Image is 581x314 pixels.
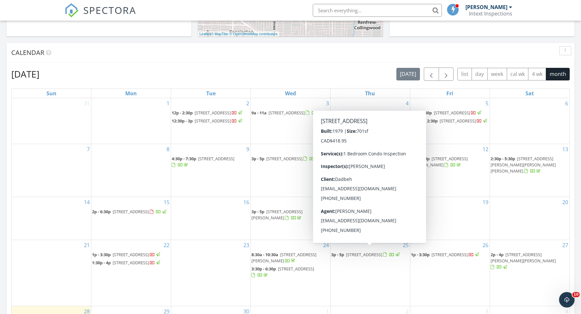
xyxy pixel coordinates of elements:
td: Go to September 8, 2025 [91,144,171,197]
a: Go to September 17, 2025 [322,197,330,207]
img: The Best Home Inspection Software - Spectora [65,3,79,17]
a: Thursday [364,89,376,98]
a: Go to September 13, 2025 [561,144,569,154]
a: 3:30p - 6:30p [STREET_ADDRESS] [251,266,314,278]
a: 3p - 7:30p [STREET_ADDRESS][PERSON_NAME] [411,156,468,168]
a: Tuesday [205,89,217,98]
span: 3p - 7:30p [411,156,430,162]
a: Go to September 24, 2025 [322,240,330,250]
td: Go to September 10, 2025 [251,144,331,197]
a: 12p - 2:30p [STREET_ADDRESS] [172,109,250,117]
a: Go to September 27, 2025 [561,240,569,250]
span: 2p - 6:30p [92,209,111,215]
span: 3p - 5p [331,252,344,257]
a: 3:30p - 6:30p [STREET_ADDRESS] [251,265,330,279]
span: 4:30p - 7:30p [172,156,196,162]
button: week [487,68,507,80]
button: list [457,68,472,80]
span: [STREET_ADDRESS][PERSON_NAME] [251,252,316,264]
td: Go to September 17, 2025 [251,197,331,240]
a: Go to September 25, 2025 [402,240,410,250]
td: Go to September 16, 2025 [171,197,251,240]
span: 10 [572,292,580,297]
span: [STREET_ADDRESS] [434,110,470,116]
button: Previous month [424,68,439,81]
a: 1:30p - 4p [STREET_ADDRESS] [92,259,170,267]
a: 2p - 6:30p [STREET_ADDRESS] [92,209,167,215]
td: Go to August 31, 2025 [12,98,91,144]
a: 4:30p - 7:30p [STREET_ADDRESS] [172,156,234,168]
span: 2p - 4p [491,252,504,257]
td: Go to September 12, 2025 [410,144,490,197]
button: day [472,68,488,80]
a: Wednesday [284,89,297,98]
h2: [DATE] [11,68,39,80]
a: 2:30p - 5:30p [STREET_ADDRESS][PERSON_NAME][PERSON_NAME][PERSON_NAME] [491,155,569,175]
td: Go to September 9, 2025 [171,144,251,197]
td: Go to September 20, 2025 [490,197,569,240]
a: Friday [445,89,454,98]
a: 12:30p - 2:30p [STREET_ADDRESS] [411,118,488,124]
a: 2p - 4p [STREET_ADDRESS][PERSON_NAME][PERSON_NAME] [491,252,556,270]
a: Go to September 9, 2025 [245,144,250,154]
a: Go to September 6, 2025 [564,98,569,109]
td: Go to September 11, 2025 [330,144,410,197]
span: 3p - 5p [251,209,264,215]
a: Go to August 31, 2025 [83,98,91,109]
span: [STREET_ADDRESS][PERSON_NAME][PERSON_NAME] [491,252,556,264]
a: Go to September 26, 2025 [481,240,490,250]
a: Go to September 10, 2025 [322,144,330,154]
a: © OpenStreetMap contributors [229,32,278,36]
span: [STREET_ADDRESS] [278,266,314,272]
span: [STREET_ADDRESS] [440,118,476,124]
button: Next month [439,68,454,81]
a: Go to September 21, 2025 [83,240,91,250]
span: 9a - 11a [251,110,267,116]
a: 3p - 7:30p [STREET_ADDRESS][PERSON_NAME] [411,155,489,169]
span: Calendar [11,48,44,57]
td: Go to September 19, 2025 [410,197,490,240]
a: 1:30p - 4p [STREET_ADDRESS] [92,260,161,266]
td: Go to September 21, 2025 [12,240,91,306]
span: [STREET_ADDRESS][PERSON_NAME] [411,156,468,168]
a: 1p - 3:30p [STREET_ADDRESS] [411,251,489,259]
td: Go to September 27, 2025 [490,240,569,306]
span: [STREET_ADDRESS] [266,156,302,162]
a: 3p - 5p [STREET_ADDRESS][PERSON_NAME] [251,208,330,222]
a: Go to September 22, 2025 [162,240,171,250]
a: Go to September 7, 2025 [86,144,91,154]
a: 8:30a - 10:30a [STREET_ADDRESS][PERSON_NAME] [251,252,316,264]
a: SPECTORA [65,9,136,22]
a: 2:30p - 5:30p [STREET_ADDRESS][PERSON_NAME][PERSON_NAME][PERSON_NAME] [491,156,556,174]
div: | [198,31,279,37]
a: 9a - 11a [STREET_ADDRESS] [251,109,330,117]
a: 12p - 2:30p [STREET_ADDRESS] [411,110,482,116]
span: [STREET_ADDRESS] [113,209,149,215]
span: 8:30a - 10:30a [251,252,278,257]
button: month [546,68,570,80]
a: Leaflet [199,32,210,36]
span: [STREET_ADDRESS][PERSON_NAME] [251,209,302,221]
a: 4:30p - 7:30p [STREET_ADDRESS] [172,155,250,169]
td: Go to September 6, 2025 [490,98,569,144]
a: Go to September 11, 2025 [402,144,410,154]
a: Go to September 5, 2025 [484,98,490,109]
a: 2p - 6:30p [STREET_ADDRESS] [92,208,170,216]
a: © MapTiler [211,32,229,36]
span: 3p - 5p [251,156,264,162]
span: [STREET_ADDRESS] [195,118,231,124]
a: Go to September 4, 2025 [404,98,410,109]
a: 12:30p - 3p [STREET_ADDRESS] [172,118,243,124]
span: 12:30p - 2:30p [411,118,438,124]
td: Go to September 26, 2025 [410,240,490,306]
a: Go to September 19, 2025 [481,197,490,207]
iframe: Intercom live chat [559,292,575,308]
a: Go to September 16, 2025 [242,197,250,207]
button: 4 wk [528,68,546,80]
a: 3p - 5p [STREET_ADDRESS] [331,251,409,259]
span: [STREET_ADDRESS] [432,252,468,257]
a: 12:30p - 2:30p [STREET_ADDRESS] [411,117,489,125]
a: 1p - 3:30p [STREET_ADDRESS] [411,252,480,257]
a: 3p - 5p [STREET_ADDRESS] [251,155,330,163]
a: Go to September 18, 2025 [402,197,410,207]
